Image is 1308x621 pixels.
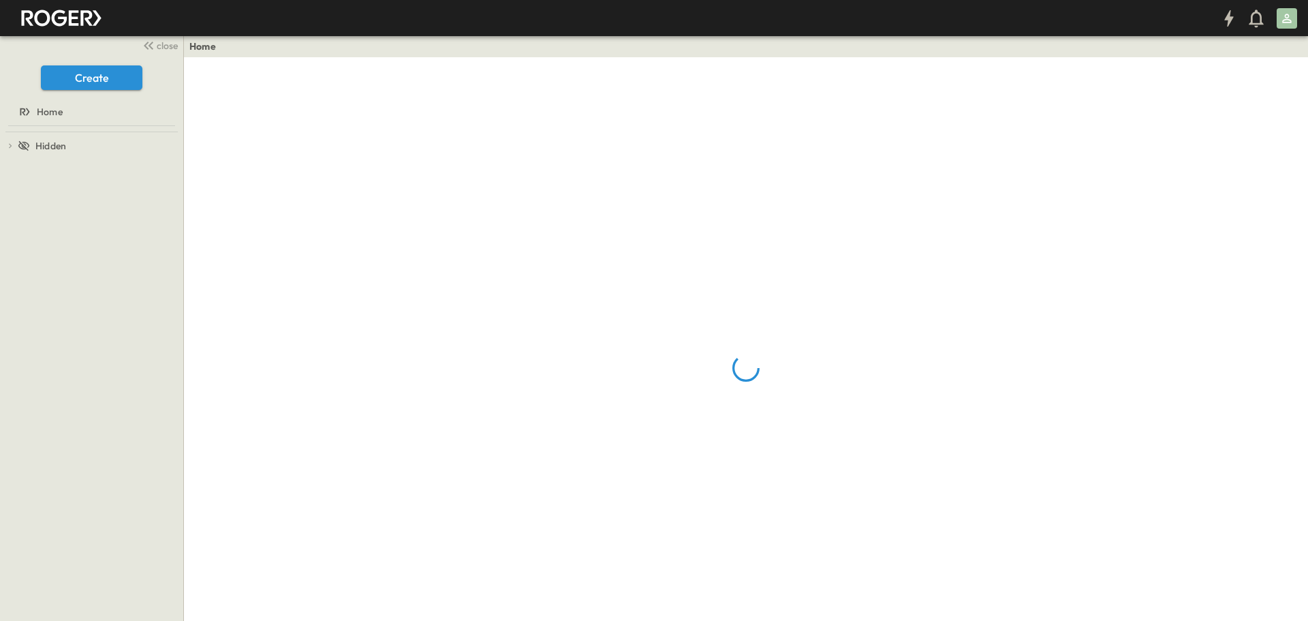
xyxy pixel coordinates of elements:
[137,35,181,55] button: close
[189,40,224,53] nav: breadcrumbs
[35,139,66,153] span: Hidden
[37,105,63,119] span: Home
[189,40,216,53] a: Home
[157,39,178,52] span: close
[3,102,178,121] a: Home
[41,65,142,90] button: Create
